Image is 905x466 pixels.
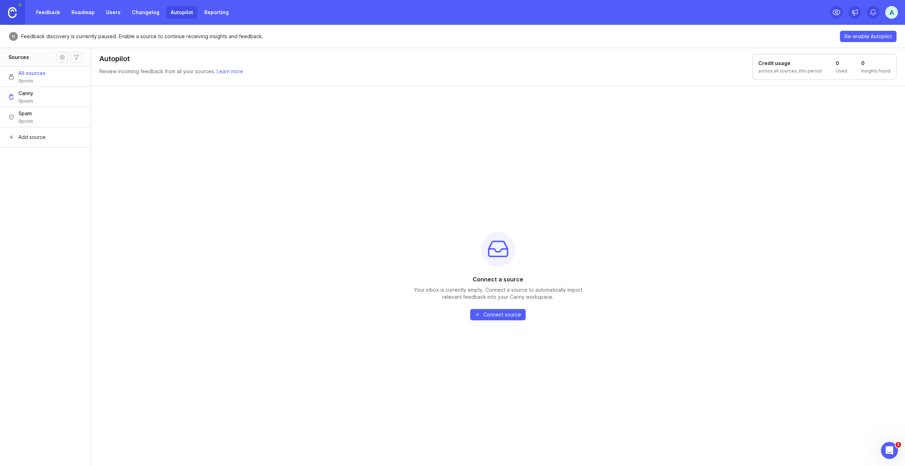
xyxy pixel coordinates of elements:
p: Your inbox is currently empty. Connect a source to automatically import relevant feedback into yo... [413,286,583,301]
h1: Sources [8,54,29,61]
p: Review incoming feedback from all your sources. [99,68,243,75]
button: A [885,6,898,19]
a: Autopilot [167,6,197,19]
p: Used [836,68,847,74]
button: Connect source [470,309,526,320]
a: Roadmap [67,6,99,19]
p: across all sources, this period [758,68,822,74]
span: Connect source [483,311,521,318]
span: Add source [18,134,46,141]
span: All sources [18,70,46,77]
h1: Credit usage [758,60,822,67]
span: 0 posts [18,98,33,104]
button: Re-enable Autopilot [840,31,897,42]
a: Changelog [128,6,164,19]
img: Canny Home [8,7,17,18]
span: 1 [895,442,901,448]
p: Insights found [861,68,891,74]
span: 0 posts [18,78,46,84]
h1: 0 [836,60,847,67]
button: Autopilot filters [71,52,82,63]
button: Source settings [57,52,68,63]
a: Reporting [200,6,233,19]
span: Spam [18,110,33,117]
a: Learn more [217,68,243,74]
iframe: Intercom live chat [881,442,898,459]
a: Feedback [32,6,64,19]
h1: 0 [861,60,891,67]
h1: Autopilot [99,54,130,64]
span: 0 posts [18,118,33,124]
h1: Connect a source [473,275,523,284]
img: Canny [8,94,14,100]
a: Users [102,6,125,19]
p: Feedback discovery is currently paused. Enable a source to continue receiving insights and feedback. [21,33,263,40]
span: Canny [18,90,33,97]
span: Re-enable Autopilot [845,33,892,40]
